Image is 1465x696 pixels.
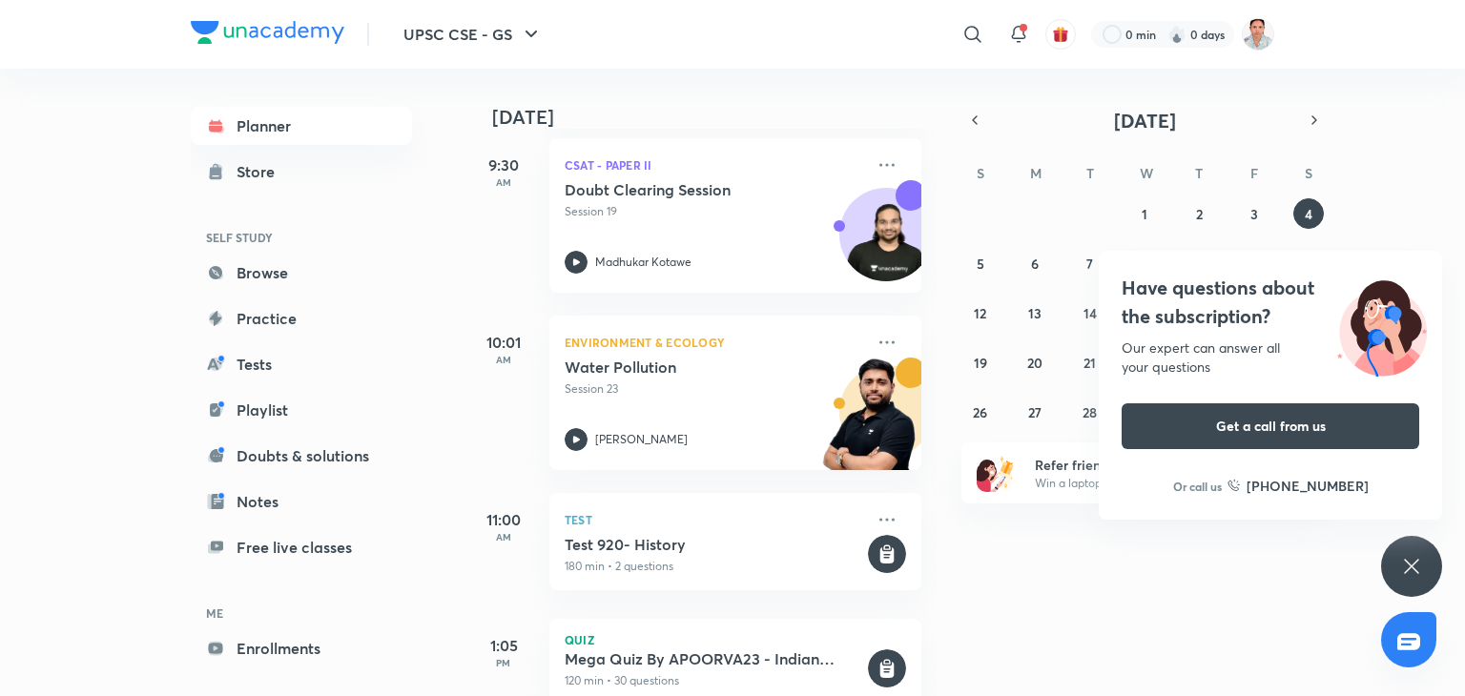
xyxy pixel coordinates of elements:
[1129,248,1160,278] button: October 8, 2025
[1028,403,1042,421] abbr: October 27, 2025
[565,331,864,354] p: Environment & Ecology
[974,304,986,322] abbr: October 12, 2025
[191,221,412,254] h6: SELF STUDY
[191,345,412,383] a: Tests
[1020,347,1050,378] button: October 20, 2025
[1239,248,1269,278] button: October 10, 2025
[1075,297,1105,328] button: October 14, 2025
[465,154,542,176] h5: 9:30
[1250,205,1258,223] abbr: October 3, 2025
[565,634,906,645] p: Quiz
[565,535,864,554] h5: Test 920- History
[1122,403,1419,449] button: Get a call from us
[1305,205,1312,223] abbr: October 4, 2025
[840,198,932,290] img: Avatar
[595,431,688,448] p: [PERSON_NAME]
[191,153,412,191] a: Store
[1052,26,1069,43] img: avatar
[1020,248,1050,278] button: October 6, 2025
[977,255,984,273] abbr: October 5, 2025
[974,354,987,372] abbr: October 19, 2025
[1195,164,1203,182] abbr: Thursday
[191,629,412,667] a: Enrollments
[465,531,542,542] p: AM
[1184,198,1214,229] button: October 2, 2025
[973,403,987,421] abbr: October 26, 2025
[1228,476,1369,496] a: [PHONE_NUMBER]
[1035,455,1269,475] h6: Refer friends
[1239,198,1269,229] button: October 3, 2025
[1075,347,1105,378] button: October 21, 2025
[565,154,864,176] p: CSAT - Paper II
[1083,304,1097,322] abbr: October 14, 2025
[1196,205,1203,223] abbr: October 2, 2025
[465,634,542,657] h5: 1:05
[565,180,802,199] h5: Doubt Clearing Session
[492,106,940,129] h4: [DATE]
[191,21,344,49] a: Company Logo
[1142,205,1147,223] abbr: October 1, 2025
[565,380,864,398] p: Session 23
[1173,478,1222,495] p: Or call us
[465,331,542,354] h5: 10:01
[965,297,996,328] button: October 12, 2025
[565,203,864,220] p: Session 19
[1184,248,1214,278] button: October 9, 2025
[465,657,542,668] p: PM
[1122,338,1419,377] div: Our expert can answer all your questions
[977,164,984,182] abbr: Sunday
[1031,255,1039,273] abbr: October 6, 2025
[988,107,1301,133] button: [DATE]
[191,391,412,429] a: Playlist
[1075,248,1105,278] button: October 7, 2025
[565,508,864,531] p: Test
[565,672,864,689] p: 120 min • 30 questions
[191,254,412,292] a: Browse
[595,254,691,271] p: Madhukar Kotawe
[1167,25,1186,44] img: streak
[1020,397,1050,427] button: October 27, 2025
[465,354,542,365] p: AM
[965,347,996,378] button: October 19, 2025
[1083,354,1096,372] abbr: October 21, 2025
[565,649,864,668] h5: Mega Quiz By APOORVA23 - Indian Geography
[816,358,921,489] img: unacademy
[1035,475,1269,492] p: Win a laptop, vouchers & more
[1075,397,1105,427] button: October 28, 2025
[1322,274,1442,377] img: ttu_illustration_new.svg
[392,15,554,53] button: UPSC CSE - GS
[1129,198,1160,229] button: October 1, 2025
[465,508,542,531] h5: 11:00
[565,558,864,575] p: 180 min • 2 questions
[977,454,1015,492] img: referral
[191,437,412,475] a: Doubts & solutions
[1305,164,1312,182] abbr: Saturday
[191,299,412,338] a: Practice
[1250,164,1258,182] abbr: Friday
[1083,403,1097,421] abbr: October 28, 2025
[237,160,286,183] div: Store
[1030,164,1042,182] abbr: Monday
[1293,198,1324,229] button: October 4, 2025
[191,107,412,145] a: Planner
[191,597,412,629] h6: ME
[965,248,996,278] button: October 5, 2025
[1247,476,1369,496] h6: [PHONE_NUMBER]
[1293,248,1324,278] button: October 11, 2025
[1086,255,1093,273] abbr: October 7, 2025
[465,176,542,188] p: AM
[1020,297,1050,328] button: October 13, 2025
[191,482,412,521] a: Notes
[1028,304,1042,322] abbr: October 13, 2025
[1242,18,1274,51] img: poonam kumari
[1140,164,1153,182] abbr: Wednesday
[1122,274,1419,331] h4: Have questions about the subscription?
[1045,19,1076,50] button: avatar
[191,528,412,566] a: Free live classes
[1114,108,1176,133] span: [DATE]
[1027,354,1042,372] abbr: October 20, 2025
[565,358,802,377] h5: Water Pollution
[1086,164,1094,182] abbr: Tuesday
[965,397,996,427] button: October 26, 2025
[191,21,344,44] img: Company Logo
